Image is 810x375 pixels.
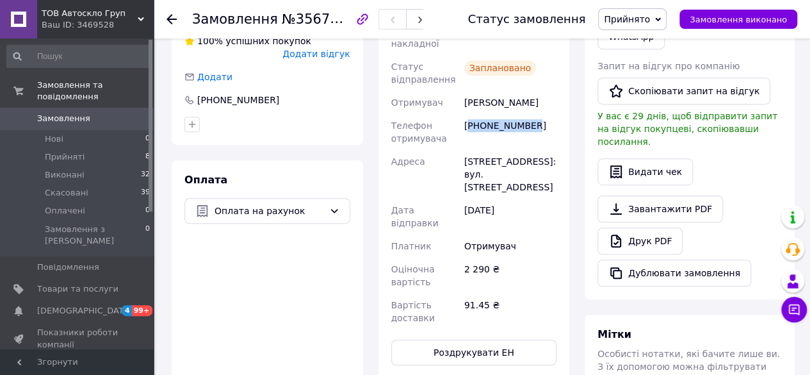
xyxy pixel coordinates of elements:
span: Запит на відгук про компанію [597,61,740,71]
button: Видати чек [597,158,693,185]
span: Мітки [597,328,631,340]
div: 91.45 ₴ [462,294,559,329]
span: 8 [145,151,150,163]
div: Заплановано [464,60,537,76]
a: Друк PDF [597,228,683,254]
a: Завантажити PDF [597,196,723,222]
div: Отримувач [462,235,559,258]
button: Скопіювати запит на відгук [597,78,770,104]
span: Виконані [45,169,85,181]
span: 39 [141,187,150,199]
span: Показники роботи компанії [37,327,118,350]
span: Номер накладної [391,26,439,49]
span: Замовлення [192,12,278,27]
span: Платник [391,241,432,251]
div: [DATE] [462,199,559,235]
span: Товари та послуги [37,283,118,295]
span: Додати [197,72,232,82]
span: Статус відправлення [391,62,456,85]
span: Прийняті [45,151,85,163]
div: [PERSON_NAME] [462,91,559,114]
div: Статус замовлення [468,13,586,26]
div: [STREET_ADDRESS]: вул. [STREET_ADDRESS] [462,150,559,199]
span: Замовлення [37,113,90,124]
div: 2 290 ₴ [462,258,559,294]
span: Адреса [391,156,425,167]
span: 0 [145,205,150,217]
div: успішних покупок [184,35,311,47]
span: Вартість доставки [391,300,435,323]
span: Дата відправки [391,205,439,228]
span: №356742776 [282,11,373,27]
span: У вас є 29 днів, щоб відправити запит на відгук покупцеві, скопіювавши посилання. [597,111,777,147]
span: Прийнято [604,14,650,24]
div: Повернутися назад [166,13,177,26]
span: Додати відгук [282,49,350,59]
span: Скасовані [45,187,88,199]
span: [DEMOGRAPHIC_DATA] [37,305,132,317]
span: Оплата [184,174,227,186]
span: Отримувач [391,97,443,108]
span: Оплата на рахунок [215,204,324,218]
span: Замовлення з [PERSON_NAME] [45,224,145,247]
span: Замовлення виконано [690,15,787,24]
span: 100% [197,36,223,46]
span: 4 [122,305,132,316]
div: [PHONE_NUMBER] [462,114,559,150]
span: 99+ [132,305,153,316]
span: Замовлення та повідомлення [37,79,154,103]
span: ТОВ Автоскло Груп [42,8,138,19]
span: Оплачені [45,205,85,217]
div: Ваш ID: 3469528 [42,19,154,31]
span: Телефон отримувача [391,121,447,144]
span: 32 [141,169,150,181]
span: Нові [45,133,63,145]
input: Пошук [6,45,151,68]
button: Дублювати замовлення [597,260,751,287]
span: Оціночна вартість [391,264,435,287]
span: 0 [145,133,150,145]
button: Роздрукувати ЕН [391,340,557,365]
div: [PHONE_NUMBER] [196,94,280,106]
span: 0 [145,224,150,247]
button: Чат з покупцем [781,297,807,322]
button: Замовлення виконано [679,10,797,29]
span: Повідомлення [37,262,99,273]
